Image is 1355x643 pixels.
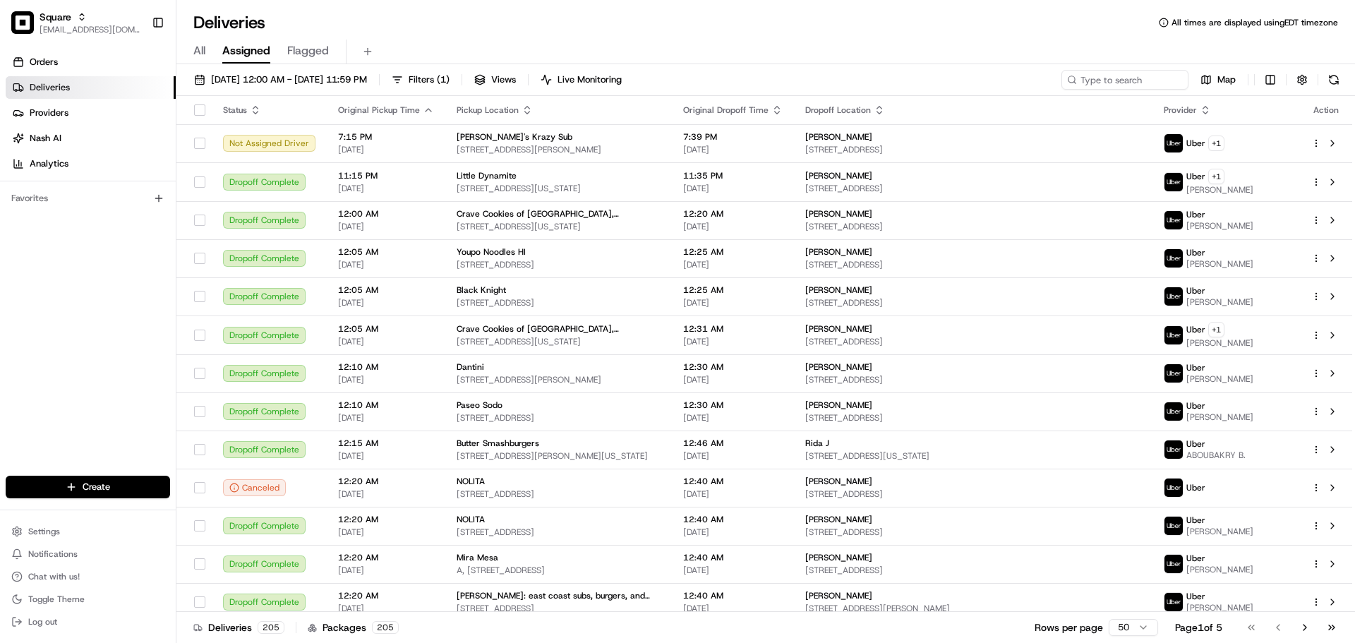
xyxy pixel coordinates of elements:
[338,590,434,601] span: 12:20 AM
[40,24,140,35] button: [EMAIL_ADDRESS][DOMAIN_NAME]
[338,208,434,220] span: 12:00 AM
[805,374,1141,385] span: [STREET_ADDRESS]
[805,488,1141,500] span: [STREET_ADDRESS]
[457,144,661,155] span: [STREET_ADDRESS][PERSON_NAME]
[6,589,170,609] button: Toggle Theme
[338,361,434,373] span: 12:10 AM
[338,323,434,335] span: 12:05 AM
[6,152,176,175] a: Analytics
[338,514,434,525] span: 12:20 AM
[1186,209,1205,220] span: Uber
[805,284,872,296] span: [PERSON_NAME]
[457,170,517,181] span: Little Dynamite
[338,246,434,258] span: 12:05 AM
[1186,450,1246,461] span: ABOUBAKRY B.
[338,412,434,423] span: [DATE]
[1186,482,1205,493] span: Uber
[1164,173,1183,191] img: uber-new-logo.jpeg
[805,590,872,601] span: [PERSON_NAME]
[6,567,170,587] button: Chat with us!
[338,399,434,411] span: 12:10 AM
[222,42,270,59] span: Assigned
[457,361,484,373] span: Dantini
[338,170,434,181] span: 11:15 PM
[683,361,783,373] span: 12:30 AM
[6,76,176,99] a: Deliveries
[683,144,783,155] span: [DATE]
[1186,138,1205,149] span: Uber
[457,208,661,220] span: Crave Cookies of [GEOGRAPHIC_DATA], [GEOGRAPHIC_DATA]
[83,481,110,493] span: Create
[805,323,872,335] span: [PERSON_NAME]
[372,621,399,634] div: 205
[683,284,783,296] span: 12:25 AM
[457,590,661,601] span: [PERSON_NAME]: east coast subs, burgers, and fried chicken
[28,571,80,582] span: Chat with us!
[683,170,783,181] span: 11:35 PM
[1175,620,1222,635] div: Page 1 of 5
[457,104,519,116] span: Pickup Location
[1164,402,1183,421] img: uber-new-logo.jpeg
[457,514,485,525] span: NOLITA
[457,221,661,232] span: [STREET_ADDRESS][US_STATE]
[28,616,57,627] span: Log out
[338,259,434,270] span: [DATE]
[805,104,871,116] span: Dropoff Location
[437,73,450,86] span: ( 1 )
[805,399,872,411] span: [PERSON_NAME]
[1186,591,1205,602] span: Uber
[683,565,783,576] span: [DATE]
[805,565,1141,576] span: [STREET_ADDRESS]
[805,412,1141,423] span: [STREET_ADDRESS]
[188,70,373,90] button: [DATE] 12:00 AM - [DATE] 11:59 PM
[805,246,872,258] span: [PERSON_NAME]
[1186,373,1253,385] span: [PERSON_NAME]
[683,476,783,487] span: 12:40 AM
[338,552,434,563] span: 12:20 AM
[338,488,434,500] span: [DATE]
[6,6,146,40] button: SquareSquare[EMAIL_ADDRESS][DOMAIN_NAME]
[338,476,434,487] span: 12:20 AM
[457,450,661,462] span: [STREET_ADDRESS][PERSON_NAME][US_STATE]
[683,450,783,462] span: [DATE]
[805,221,1141,232] span: [STREET_ADDRESS]
[683,297,783,308] span: [DATE]
[1186,553,1205,564] span: Uber
[1164,479,1183,497] img: uber-new-logo.jpeg
[1324,70,1344,90] button: Refresh
[308,620,399,635] div: Packages
[683,412,783,423] span: [DATE]
[211,73,367,86] span: [DATE] 12:00 AM - [DATE] 11:59 PM
[805,297,1141,308] span: [STREET_ADDRESS]
[457,438,539,449] span: Butter Smashburgers
[457,336,661,347] span: [STREET_ADDRESS][US_STATE]
[1186,438,1205,450] span: Uber
[1186,285,1205,296] span: Uber
[338,104,420,116] span: Original Pickup Time
[683,590,783,601] span: 12:40 AM
[1035,620,1103,635] p: Rows per page
[30,81,70,94] span: Deliveries
[28,526,60,537] span: Settings
[1164,326,1183,344] img: uber-new-logo.jpeg
[338,438,434,449] span: 12:15 AM
[683,221,783,232] span: [DATE]
[1186,220,1253,232] span: [PERSON_NAME]
[534,70,628,90] button: Live Monitoring
[1217,73,1236,86] span: Map
[338,565,434,576] span: [DATE]
[1186,362,1205,373] span: Uber
[457,297,661,308] span: [STREET_ADDRESS]
[223,479,286,496] button: Canceled
[457,565,661,576] span: A, [STREET_ADDRESS]
[805,527,1141,538] span: [STREET_ADDRESS]
[805,514,872,525] span: [PERSON_NAME]
[193,620,284,635] div: Deliveries
[805,131,872,143] span: [PERSON_NAME]
[683,183,783,194] span: [DATE]
[193,11,265,34] h1: Deliveries
[457,183,661,194] span: [STREET_ADDRESS][US_STATE]
[805,552,872,563] span: [PERSON_NAME]
[6,476,170,498] button: Create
